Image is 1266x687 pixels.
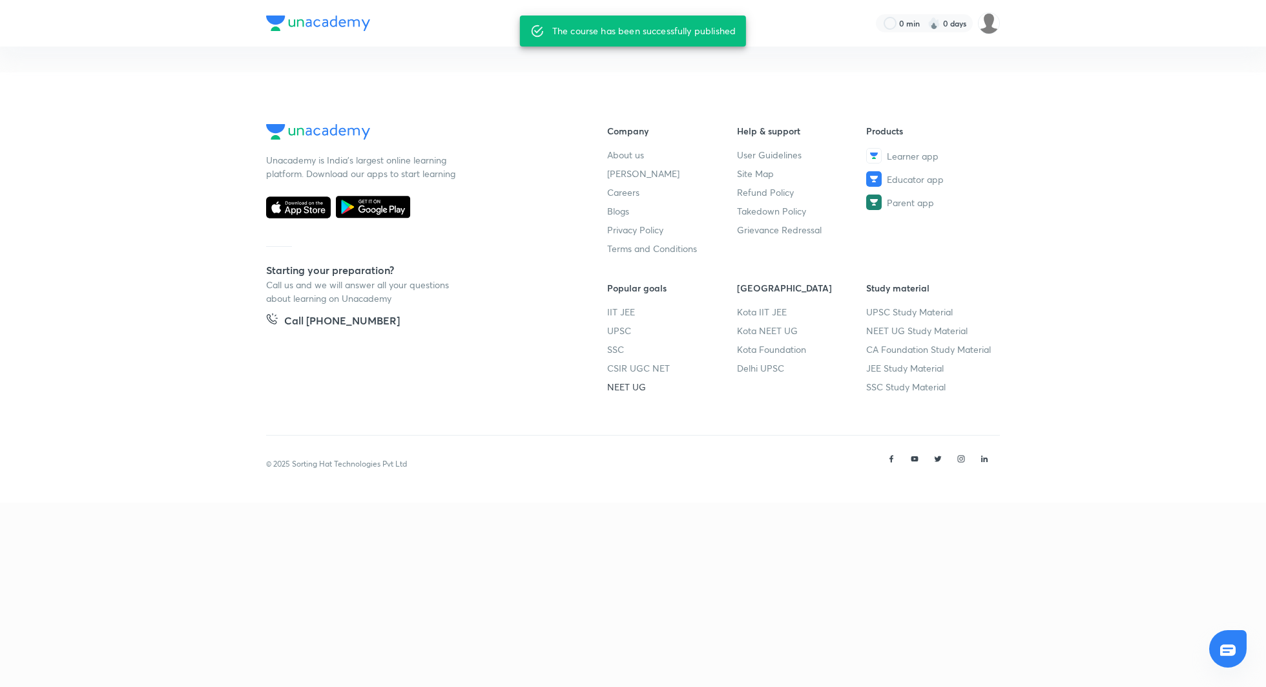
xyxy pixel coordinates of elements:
a: Grievance Redressal [737,223,867,237]
img: Parent app [866,195,882,210]
a: Educator app [866,171,996,187]
a: User Guidelines [737,148,867,162]
h6: Study material [866,281,996,295]
h5: Call [PHONE_NUMBER] [284,313,400,331]
a: [PERSON_NAME] [607,167,737,180]
p: Call us and we will answer all your questions about learning on Unacademy [266,278,460,305]
a: Takedown Policy [737,204,867,218]
a: Careers [607,185,737,199]
a: IIT JEE [607,305,737,319]
h6: [GEOGRAPHIC_DATA] [737,281,867,295]
a: Privacy Policy [607,223,737,237]
a: Learner app [866,148,996,164]
a: Blogs [607,204,737,218]
h6: Popular goals [607,281,737,295]
a: Refund Policy [737,185,867,199]
a: Call [PHONE_NUMBER] [266,313,400,331]
h6: Products [866,124,996,138]
h5: Starting your preparation? [266,262,566,278]
a: SSC Study Material [866,380,996,394]
a: About us [607,148,737,162]
a: UPSC [607,324,737,337]
span: Educator app [887,173,944,186]
a: CSIR UGC NET [607,361,737,375]
a: CA Foundation Study Material [866,343,996,356]
img: Learner app [866,148,882,164]
img: Company Logo [266,16,370,31]
img: Company Logo [266,124,370,140]
a: Kota NEET UG [737,324,867,337]
a: UPSC Study Material [866,305,996,319]
span: Learner app [887,149,939,163]
a: NEET UG Study Material [866,324,996,337]
div: The course has been successfully published [552,19,736,43]
img: streak [928,17,940,30]
a: Kota IIT JEE [737,305,867,319]
img: Siddharth Mitra [978,12,1000,34]
p: © 2025 Sorting Hat Technologies Pvt Ltd [266,458,407,470]
a: JEE Study Material [866,361,996,375]
img: Educator app [866,171,882,187]
a: Kota Foundation [737,343,867,356]
h6: Company [607,124,737,138]
a: NEET UG [607,380,737,394]
p: Unacademy is India’s largest online learning platform. Download our apps to start learning [266,153,460,180]
h6: Help & support [737,124,867,138]
a: SSC [607,343,737,356]
a: Site Map [737,167,867,180]
a: Parent app [866,195,996,210]
a: Delhi UPSC [737,361,867,375]
a: Terms and Conditions [607,242,737,255]
span: Careers [607,185,639,199]
a: Company Logo [266,124,566,143]
span: Parent app [887,196,934,209]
